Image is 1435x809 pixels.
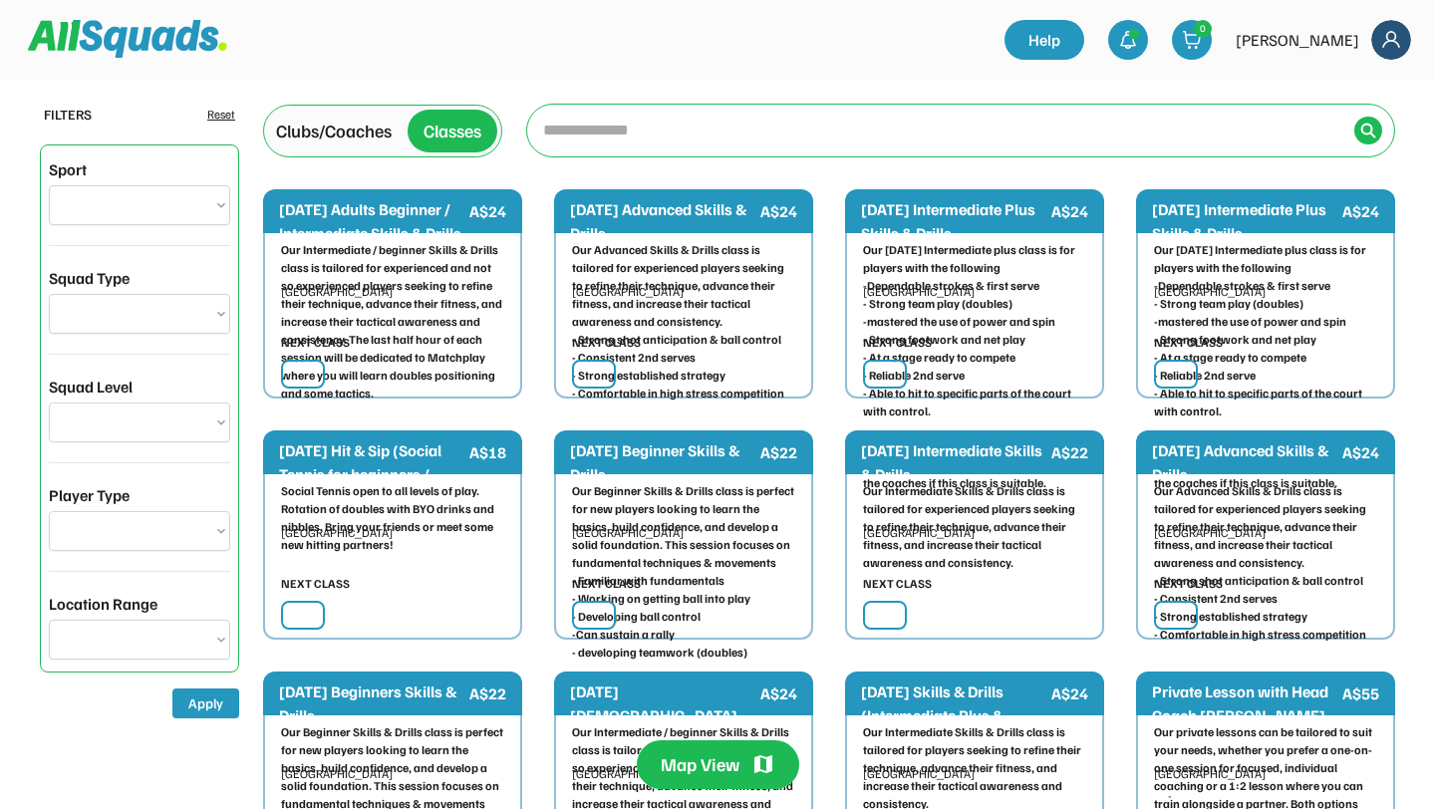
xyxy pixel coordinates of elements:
[572,524,795,542] div: [GEOGRAPHIC_DATA]
[276,118,392,144] div: Clubs/Coaches
[28,20,227,58] img: Squad%20Logo.svg
[861,197,1047,245] div: [DATE] Intermediate Plus Skills & Drills
[861,438,1047,486] div: [DATE] Intermediate Skills & Drills
[1152,679,1338,727] div: Private Lesson with Head Coach [PERSON_NAME]
[572,241,795,403] div: Our Advanced Skills & Drills class is tailored for experienced players seeking to refine their te...
[49,483,130,507] div: Player Type
[1164,607,1180,624] img: yH5BAEAAAAALAAAAAABAAEAAAIBRAA7
[1152,197,1338,245] div: [DATE] Intermediate Plus Skills & Drills
[1342,440,1379,464] div: A$24
[1154,283,1377,301] div: [GEOGRAPHIC_DATA]
[49,375,133,399] div: Squad Level
[281,575,350,593] div: NEXT CLASS
[44,104,92,125] div: FILTERS
[572,283,795,301] div: [GEOGRAPHIC_DATA]
[1164,366,1180,383] img: yH5BAEAAAAALAAAAAABAAEAAAIBRAA7
[863,283,1086,301] div: [GEOGRAPHIC_DATA]
[863,482,1086,572] div: Our Intermediate Skills & Drills class is tailored for experienced players seeking to refine thei...
[873,607,889,624] img: yH5BAEAAAAALAAAAAABAAEAAAIBRAA7
[1051,681,1088,705] div: A$24
[1051,440,1088,464] div: A$22
[572,482,795,662] div: Our Beginner Skills & Drills class is perfect for new players looking to learn the basics, build ...
[49,266,130,290] div: Squad Type
[279,197,465,269] div: [DATE] Adults Beginner / Intermediate Skills & Drills + Matchplay
[1182,30,1202,50] img: shopping-cart-01%20%281%29.svg
[279,679,465,727] div: [DATE] Beginners Skills & Drills
[281,283,504,301] div: [GEOGRAPHIC_DATA]
[281,482,504,554] div: Social Tennis open to all levels of play. Rotation of doubles with BYO drinks and nibbles. Bring ...
[760,199,797,223] div: A$24
[291,607,307,624] img: yH5BAEAAAAALAAAAAABAAEAAAIBRAA7
[863,241,1086,492] div: Our [DATE] Intermediate plus class is for players with the following -Dependable strokes & first ...
[281,241,504,403] div: Our Intermediate / beginner Skills & Drills class is tailored for experienced and not so experien...
[1154,482,1377,644] div: Our Advanced Skills & Drills class is tailored for experienced players seeking to refine their te...
[1236,28,1359,52] div: [PERSON_NAME]
[172,688,239,718] button: Apply
[1118,30,1138,50] img: bell-03%20%281%29.svg
[1004,20,1084,60] a: Help
[1154,575,1223,593] div: NEXT CLASS
[570,679,756,751] div: [DATE] [DEMOGRAPHIC_DATA] Group Lesson + Matchplay
[582,366,598,383] img: yH5BAEAAAAALAAAAAABAAEAAAIBRAA7
[281,334,350,352] div: NEXT CLASS
[1342,681,1379,705] div: A$55
[570,438,756,486] div: [DATE] Beginner Skills & Drills
[1154,524,1377,542] div: [GEOGRAPHIC_DATA]
[281,524,504,542] div: [GEOGRAPHIC_DATA]
[863,334,932,352] div: NEXT CLASS
[863,575,932,593] div: NEXT CLASS
[570,197,756,245] div: [DATE] Advanced Skills & Drills
[760,681,797,705] div: A$24
[1371,20,1411,60] img: Frame%2018.svg
[279,438,465,510] div: [DATE] Hit & Sip (Social Tennis for beginners / Intermediate)
[582,607,598,624] img: yH5BAEAAAAALAAAAAABAAEAAAIBRAA7
[1195,21,1211,36] div: 0
[49,157,87,181] div: Sport
[1154,334,1223,352] div: NEXT CLASS
[572,575,641,593] div: NEXT CLASS
[873,366,889,383] img: yH5BAEAAAAALAAAAAABAAEAAAIBRAA7
[863,524,1086,542] div: [GEOGRAPHIC_DATA]
[1342,199,1379,223] div: A$24
[1360,123,1376,138] img: Icon%20%2838%29.svg
[49,592,157,616] div: Location Range
[1051,199,1088,223] div: A$24
[207,106,235,124] div: Reset
[760,440,797,464] div: A$22
[469,199,506,223] div: A$24
[291,366,307,383] img: yH5BAEAAAAALAAAAAABAAEAAAIBRAA7
[1154,241,1377,492] div: Our [DATE] Intermediate plus class is for players with the following -Dependable strokes & first ...
[661,752,739,777] div: Map View
[572,334,641,352] div: NEXT CLASS
[1152,438,1338,486] div: [DATE] Advanced Skills & Drills
[424,118,481,144] div: Classes
[1168,787,1377,805] div: -
[469,681,506,705] div: A$22
[861,679,1047,751] div: [DATE] Skills & Drills (Intermediate Plus & Intermediate)
[469,440,506,464] div: A$18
